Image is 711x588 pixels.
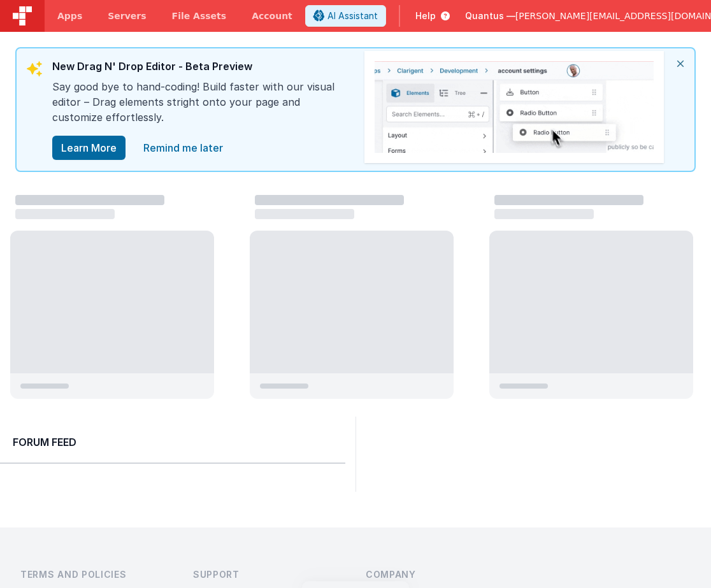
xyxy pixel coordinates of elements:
span: File Assets [172,10,227,22]
span: AI Assistant [327,10,378,22]
div: Say good bye to hand-coding! Build faster with our visual editor – Drag elements stright onto you... [52,79,352,135]
span: Help [415,10,436,22]
a: close [136,135,231,161]
h2: Forum Feed [13,434,333,450]
span: Apps [57,10,82,22]
div: New Drag N' Drop Editor - Beta Preview [52,59,352,79]
button: AI Assistant [305,5,386,27]
span: Servers [108,10,146,22]
button: Learn More [52,136,126,160]
h3: Support [193,568,345,581]
i: close [666,48,694,79]
span: Quantus — [465,10,515,22]
h3: Company [366,568,518,581]
h3: Terms and Policies [20,568,173,581]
